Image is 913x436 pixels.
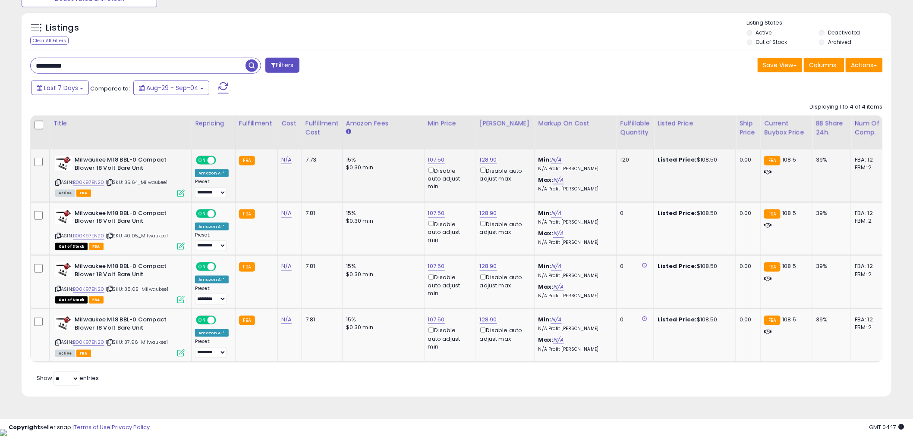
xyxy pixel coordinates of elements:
[75,209,179,227] b: Milwaukee M18 BBL-0 Compact Blower 18 Volt Bare Unit
[55,350,75,357] span: All listings currently available for purchase on Amazon
[535,115,617,149] th: The percentage added to the cost of goods (COGS) that forms the calculator for Min & Max prices.
[73,232,104,240] a: B00K97EN20
[346,209,418,217] div: 15%
[239,119,274,128] div: Fulfillment
[480,156,497,164] a: 128.90
[740,316,754,324] div: 0.00
[215,263,229,271] span: OFF
[764,209,780,219] small: FBA
[346,119,421,128] div: Amazon Fees
[538,326,610,332] p: N/A Profit [PERSON_NAME]
[346,324,418,331] div: $0.30 min
[783,262,797,270] span: 108.5
[764,156,780,165] small: FBA
[428,219,469,244] div: Disable auto adjust min
[195,329,229,337] div: Amazon AI *
[740,156,754,164] div: 0.00
[816,262,844,270] div: 39%
[346,156,418,164] div: 15%
[855,164,883,171] div: FBM: 2
[30,37,69,45] div: Clear All Filters
[195,169,229,177] div: Amazon AI *
[538,119,613,128] div: Markup on Cost
[215,210,229,217] span: OFF
[740,262,754,270] div: 0.00
[551,262,561,271] a: N/A
[620,316,647,324] div: 0
[658,156,729,164] div: $108.50
[197,317,208,324] span: ON
[538,293,610,299] p: N/A Profit [PERSON_NAME]
[480,119,531,128] div: [PERSON_NAME]
[55,316,72,330] img: 41Nkci2CwfL._SL40_.jpg
[658,209,697,217] b: Listed Price:
[281,315,292,324] a: N/A
[55,156,185,196] div: ASIN:
[55,243,88,250] span: All listings that are currently out of stock and unavailable for purchase on Amazon
[756,29,772,36] label: Active
[538,273,610,279] p: N/A Profit [PERSON_NAME]
[869,423,904,431] span: 2025-09-12 04:17 GMT
[428,119,472,128] div: Min Price
[538,176,554,184] b: Max:
[764,119,809,137] div: Current Buybox Price
[764,316,780,325] small: FBA
[281,262,292,271] a: N/A
[215,317,229,324] span: OFF
[73,286,104,293] a: B00K97EN20
[197,263,208,271] span: ON
[740,119,757,137] div: Ship Price
[810,103,883,111] div: Displaying 1 to 4 of 4 items
[76,190,91,197] span: FBA
[195,179,229,198] div: Preset:
[9,423,40,431] strong: Copyright
[55,262,185,302] div: ASIN:
[75,262,179,280] b: Milwaukee M18 BBL-0 Compact Blower 18 Volt Bare Unit
[828,29,860,36] label: Deactivated
[538,346,610,352] p: N/A Profit [PERSON_NAME]
[855,316,883,324] div: FBA: 12
[9,424,150,432] div: seller snap | |
[783,315,797,324] span: 108.5
[37,374,99,382] span: Show: entries
[197,157,208,164] span: ON
[89,296,104,304] span: FBA
[346,271,418,278] div: $0.30 min
[783,156,797,164] span: 108.5
[74,423,110,431] a: Terms of Use
[197,210,208,217] span: ON
[215,157,229,164] span: OFF
[305,209,336,217] div: 7.81
[305,119,339,137] div: Fulfillment Cost
[428,273,469,297] div: Disable auto adjust min
[553,176,564,184] a: N/A
[281,209,292,218] a: N/A
[551,209,561,218] a: N/A
[55,209,185,249] div: ASIN:
[281,156,292,164] a: N/A
[658,209,729,217] div: $108.50
[828,38,851,46] label: Archived
[855,209,883,217] div: FBA: 12
[480,209,497,218] a: 128.90
[620,119,650,137] div: Fulfillable Quantity
[855,156,883,164] div: FBA: 12
[44,84,78,92] span: Last 7 Days
[855,324,883,331] div: FBM: 2
[480,166,528,183] div: Disable auto adjust max
[90,84,130,93] span: Compared to:
[55,156,72,171] img: 41Nkci2CwfL._SL40_.jpg
[73,339,104,346] a: B00K97EN20
[265,58,299,73] button: Filters
[480,262,497,271] a: 128.90
[553,283,564,291] a: N/A
[551,156,561,164] a: N/A
[346,164,418,171] div: $0.30 min
[195,119,232,128] div: Repricing
[538,315,551,324] b: Min:
[553,336,564,344] a: N/A
[55,316,185,356] div: ASIN:
[55,190,75,197] span: All listings currently available for purchase on Amazon
[816,209,844,217] div: 39%
[538,336,554,344] b: Max:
